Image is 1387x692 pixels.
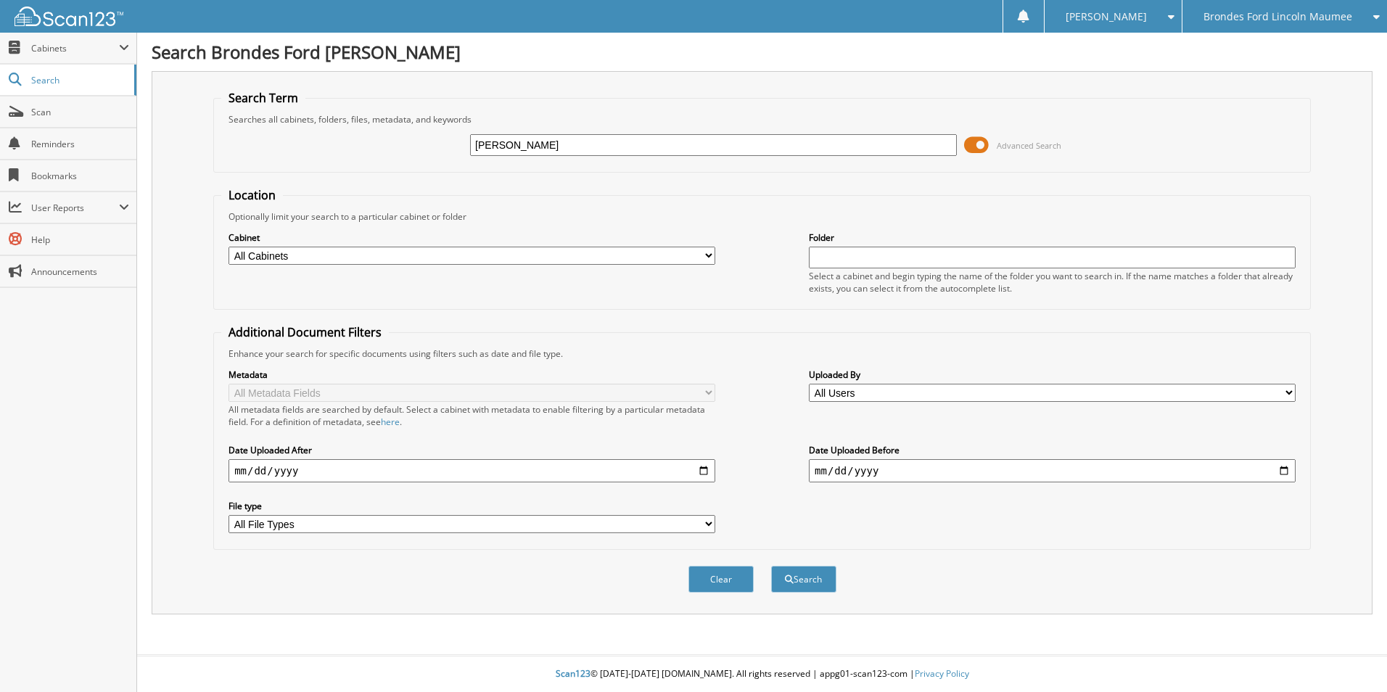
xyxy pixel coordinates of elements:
[809,231,1296,244] label: Folder
[31,202,119,214] span: User Reports
[221,187,283,203] legend: Location
[31,265,129,278] span: Announcements
[221,113,1303,125] div: Searches all cabinets, folders, files, metadata, and keywords
[221,347,1303,360] div: Enhance your search for specific documents using filters such as date and file type.
[809,368,1296,381] label: Uploaded By
[1066,12,1147,21] span: [PERSON_NAME]
[229,403,715,428] div: All metadata fields are searched by default. Select a cabinet with metadata to enable filtering b...
[556,667,590,680] span: Scan123
[229,368,715,381] label: Metadata
[915,667,969,680] a: Privacy Policy
[137,656,1387,692] div: © [DATE]-[DATE] [DOMAIN_NAME]. All rights reserved | appg01-scan123-com |
[809,459,1296,482] input: end
[771,566,836,593] button: Search
[809,270,1296,294] div: Select a cabinet and begin typing the name of the folder you want to search in. If the name match...
[221,90,305,106] legend: Search Term
[381,416,400,428] a: here
[809,444,1296,456] label: Date Uploaded Before
[1203,12,1352,21] span: Brondes Ford Lincoln Maumee
[31,42,119,54] span: Cabinets
[31,138,129,150] span: Reminders
[31,170,129,182] span: Bookmarks
[31,234,129,246] span: Help
[221,210,1303,223] div: Optionally limit your search to a particular cabinet or folder
[688,566,754,593] button: Clear
[229,444,715,456] label: Date Uploaded After
[997,140,1061,151] span: Advanced Search
[31,74,127,86] span: Search
[31,106,129,118] span: Scan
[221,324,389,340] legend: Additional Document Filters
[1314,622,1387,692] iframe: Chat Widget
[229,231,715,244] label: Cabinet
[15,7,123,26] img: scan123-logo-white.svg
[229,500,715,512] label: File type
[229,459,715,482] input: start
[152,40,1372,64] h1: Search Brondes Ford [PERSON_NAME]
